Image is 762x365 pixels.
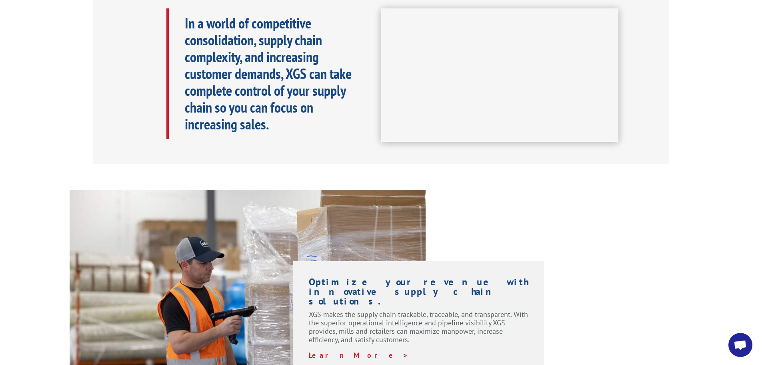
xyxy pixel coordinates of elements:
a: Learn More > [309,351,408,360]
p: XGS makes the supply chain trackable, traceable, and transparent. With the superior operational i... [309,310,528,351]
iframe: XGS Logistics Solutions [381,8,618,142]
b: In a world of competitive consolidation, supply chain complexity, and increasing customer demands... [185,14,352,133]
h1: Optimize your revenue with innovative supply chain solutions. [309,277,528,310]
div: Open chat [728,333,752,357]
